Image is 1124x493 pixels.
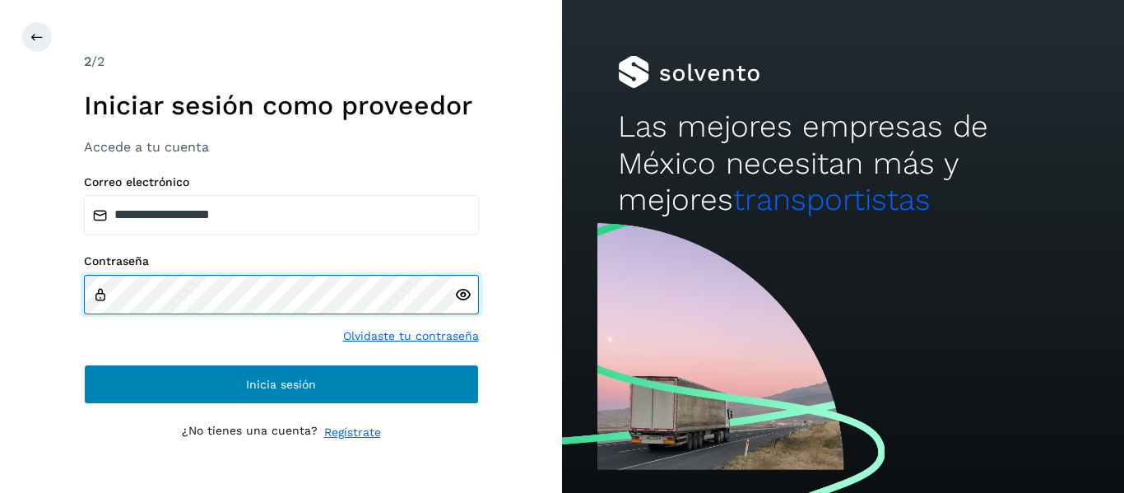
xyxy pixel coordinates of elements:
h1: Iniciar sesión como proveedor [84,90,479,121]
h3: Accede a tu cuenta [84,139,479,155]
a: Regístrate [324,424,381,441]
label: Contraseña [84,254,479,268]
span: Inicia sesión [246,379,316,390]
a: Olvidaste tu contraseña [343,328,479,345]
p: ¿No tienes una cuenta? [182,424,318,441]
span: 2 [84,53,91,69]
button: Inicia sesión [84,365,479,404]
label: Correo electrónico [84,175,479,189]
div: /2 [84,52,479,72]
h2: Las mejores empresas de México necesitan más y mejores [618,109,1067,218]
span: transportistas [733,182,931,217]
